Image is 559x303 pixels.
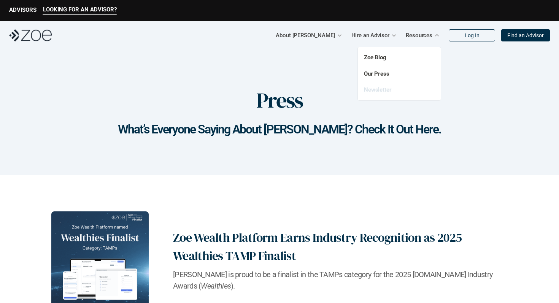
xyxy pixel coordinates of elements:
p: LOOKING FOR AN ADVISOR? [43,6,117,13]
a: Zoe Blog [364,54,386,61]
h1: What’s Everyone Saying About [PERSON_NAME]? Check It Out Here. [15,122,544,136]
em: Wealthies [201,281,231,290]
p: Hire an Advisor [351,30,390,41]
p: ADVISORS [9,6,37,13]
p: About [PERSON_NAME] [276,30,335,41]
p: Find an Advisor [507,32,544,39]
h2: [PERSON_NAME] is proud to be a finalist in the TAMPs category for the 2025 [DOMAIN_NAME] Industry... [173,269,508,292]
a: Log In [449,29,495,41]
h1: Press [256,87,303,113]
a: Newsletter [364,86,392,93]
a: Find an Advisor [501,29,550,41]
p: Resources [406,30,432,41]
p: Log In [465,32,480,39]
a: Our Press [364,70,389,77]
h2: Zoe Wealth Platform Earns Industry Recognition as 2025 Wealthies TAMP Finalist [173,228,508,265]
